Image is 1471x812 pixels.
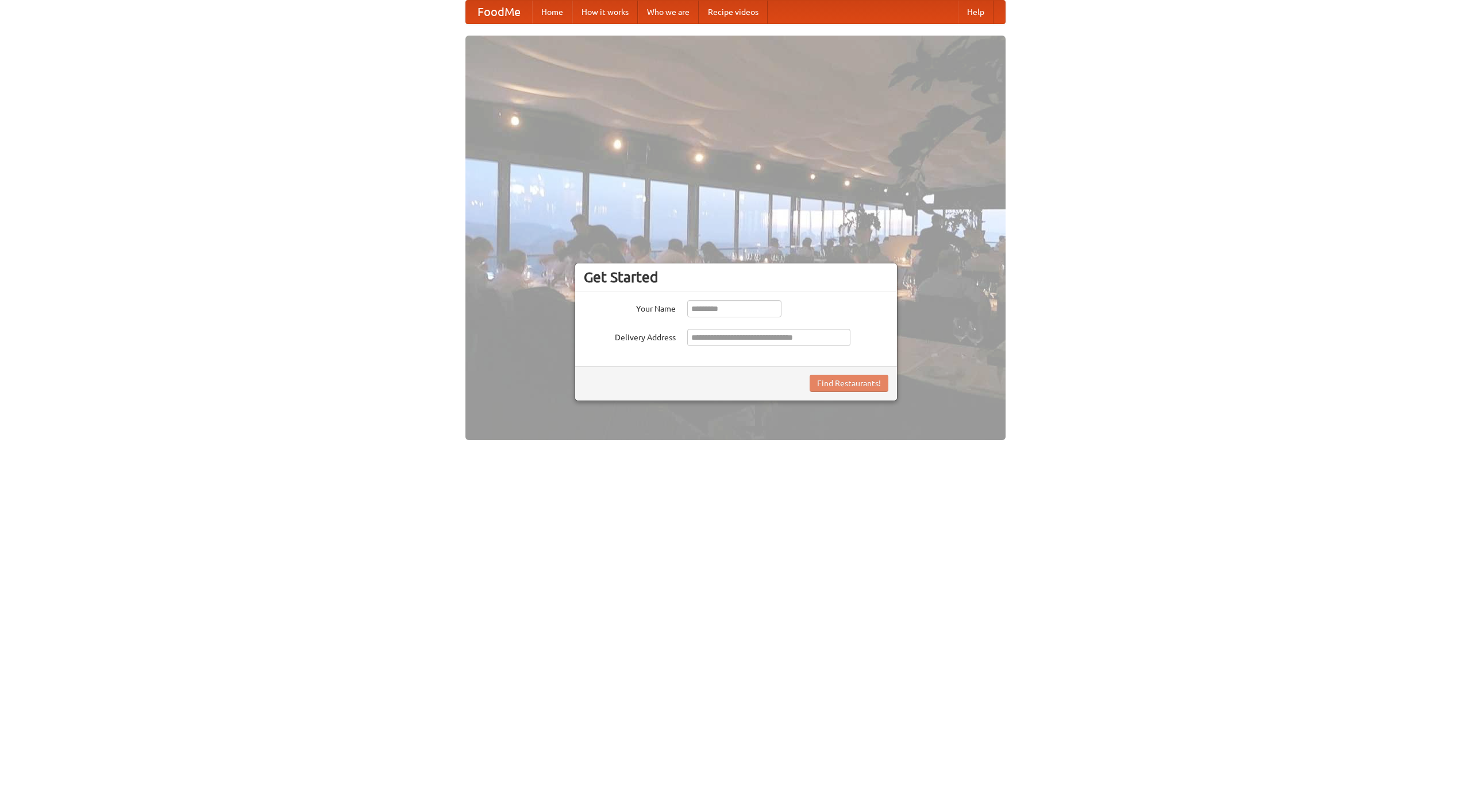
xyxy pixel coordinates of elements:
h3: Get Started [584,269,888,286]
button: Find Restaurants! [810,375,888,392]
a: Who we are [638,1,699,24]
label: Your Name [584,300,676,314]
a: Recipe videos [699,1,768,24]
label: Delivery Address [584,329,676,343]
a: Help [958,1,993,24]
a: How it works [572,1,638,24]
a: FoodMe [466,1,532,24]
a: Home [532,1,572,24]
